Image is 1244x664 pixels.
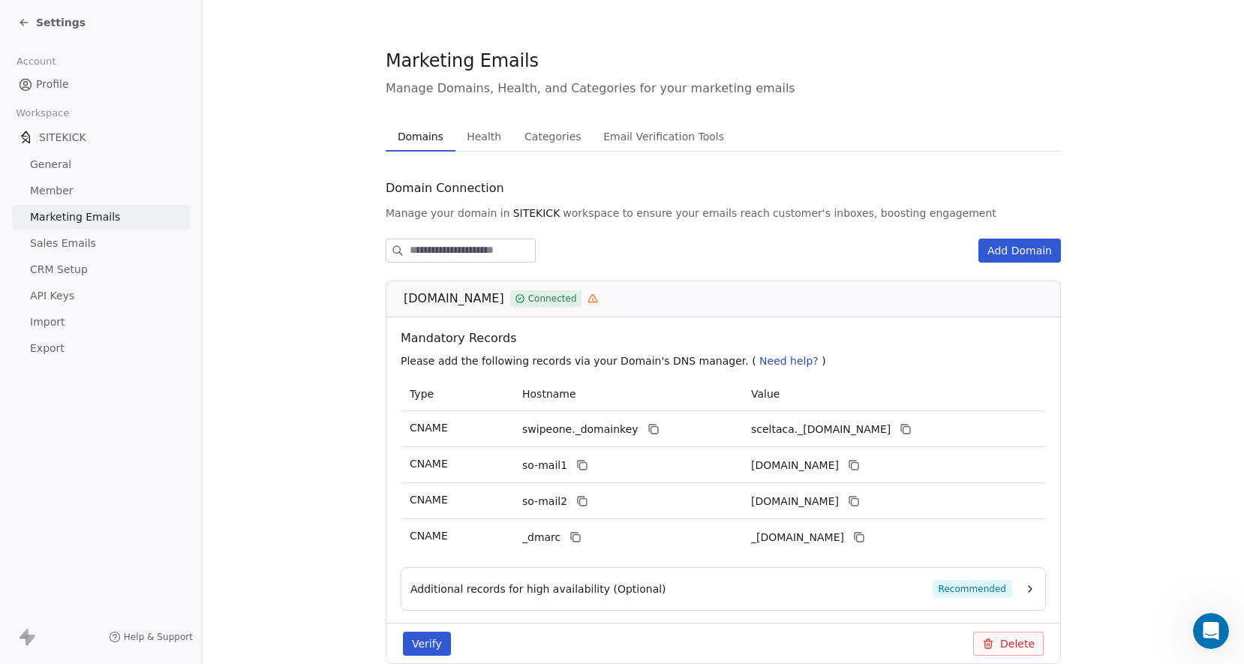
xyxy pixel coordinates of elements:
[751,530,844,545] span: _dmarc.swipeone.email
[30,183,74,199] span: Member
[410,530,448,542] span: CNAME
[410,494,448,506] span: CNAME
[18,15,86,30] a: Settings
[18,130,33,145] img: SCELTA%20ICON%20for%20Welcome%20Screen%20(1).png
[30,341,65,356] span: Export
[403,632,451,656] button: Verify
[522,530,560,545] span: _dmarc
[24,92,234,121] div: Please connect Swipe Pages through Apps -> Swipe Pages.
[522,494,567,509] span: so-mail2
[410,386,504,402] p: Type
[24,375,234,449] div: For more details on Swipe One -> Swipe Pages integration, please review the following article -
[404,290,504,308] span: [DOMAIN_NAME]
[386,80,1061,98] span: Manage Domains, Health, and Categories for your marketing emails
[528,292,577,305] span: Connected
[30,288,74,304] span: API Keys
[10,6,38,35] button: go back
[522,388,576,400] span: Hostname
[12,23,246,458] div: Hi,Greetings from Swipe One and thank you for reaching out !Please connect Swipe Pages through Ap...
[410,458,448,470] span: CNAME
[12,205,190,230] a: Marketing Emails
[24,406,213,447] a: Integrating SwipeOne with Swipe Pages | Swipe One Pte Ltd Help Center
[257,485,281,509] button: Send a message…
[124,631,193,643] span: Help & Support
[30,236,96,251] span: Sales Emails
[12,179,190,203] a: Member
[401,329,1052,347] span: Mandatory Records
[751,494,839,509] span: sceltaca2.swipeone.email
[71,491,83,503] button: Upload attachment
[513,206,560,221] span: SITEKICK
[518,126,587,147] span: Categories
[235,6,263,35] button: Home
[461,126,507,147] span: Health
[410,581,666,596] span: Additional records for high availability (Optional)
[30,157,71,173] span: General
[386,179,504,197] span: Domain Connection
[24,55,234,84] div: Greetings from Swipe One and thank you for reaching out !
[978,239,1061,263] button: Add Domain
[751,422,891,437] span: sceltaca._domainkey.swipeone.email
[30,314,65,330] span: Import
[933,580,1012,598] span: Recommended
[1193,613,1229,649] iframe: Intercom live chat
[24,230,234,275] div: Whereas in swipe pages, you can create a workflow to integrate this webhook connection.
[12,284,190,308] a: API Keys
[30,262,88,278] span: CRM Setup
[751,388,780,400] span: Value
[597,126,730,147] span: Email Verification Tools
[973,632,1044,656] button: Delete
[36,15,86,30] span: Settings
[10,102,76,125] span: Workspace
[109,631,193,643] a: Help & Support
[12,257,190,282] a: CRM Setup
[39,130,86,145] span: SITEKICK
[386,206,510,221] span: Manage your domain in
[751,458,839,473] span: sceltaca1.swipeone.email
[12,310,190,335] a: Import
[392,126,449,147] span: Domains
[13,460,287,485] textarea: Message…
[12,23,288,491] div: Mrinal says…
[23,491,35,503] button: Emoji picker
[73,8,110,19] h1: Mrinal
[43,8,67,32] img: Profile image for Mrinal
[12,231,190,256] a: Sales Emails
[401,353,1052,368] p: Please add the following records via your Domain's DNS manager. ( )
[386,50,539,72] span: Marketing Emails
[95,491,107,503] button: Start recording
[773,206,996,221] span: customer's inboxes, boosting engagement
[563,206,770,221] span: workspace to ensure your emails reach
[10,50,62,73] span: Account
[12,152,190,177] a: General
[263,6,290,33] div: Close
[12,72,190,97] a: Profile
[73,19,140,34] p: Active 1h ago
[24,32,234,47] div: Hi,
[522,458,567,473] span: so-mail1
[410,422,448,434] span: CNAME
[759,355,819,367] span: Need help?
[47,491,59,503] button: Gif picker
[36,77,69,92] span: Profile
[12,336,190,361] a: Export
[522,422,639,437] span: swipeone._domainkey
[410,580,1036,598] button: Additional records for high availability (Optional)Recommended
[30,209,120,225] span: Marketing Emails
